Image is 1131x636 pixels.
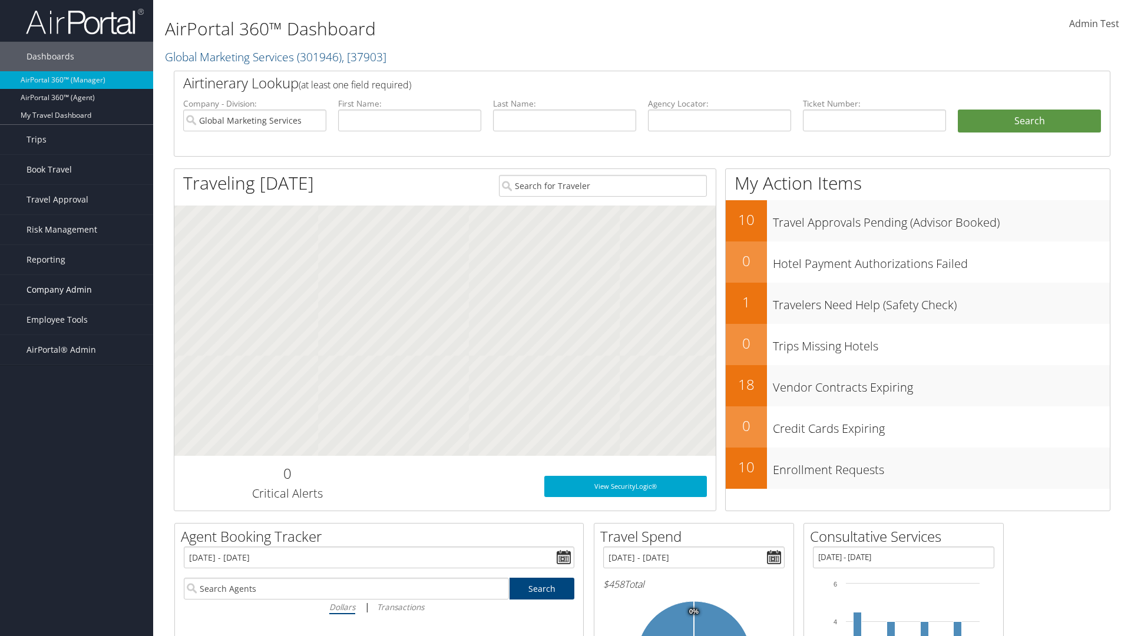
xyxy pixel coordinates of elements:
span: Reporting [27,245,65,274]
label: Company - Division: [183,98,326,110]
input: Search for Traveler [499,175,707,197]
h2: 10 [726,210,767,230]
h2: 1 [726,292,767,312]
span: Trips [27,125,47,154]
span: Book Travel [27,155,72,184]
h3: Travelers Need Help (Safety Check) [773,291,1110,313]
h3: Trips Missing Hotels [773,332,1110,355]
a: 18Vendor Contracts Expiring [726,365,1110,406]
h2: 0 [726,333,767,353]
span: $458 [603,578,624,591]
a: Search [510,578,575,599]
h2: Agent Booking Tracker [181,526,583,546]
a: 0Hotel Payment Authorizations Failed [726,241,1110,283]
h2: 18 [726,375,767,395]
a: 0Credit Cards Expiring [726,406,1110,448]
a: 10Travel Approvals Pending (Advisor Booked) [726,200,1110,241]
img: airportal-logo.png [26,8,144,35]
span: Admin Test [1069,17,1119,30]
button: Search [958,110,1101,133]
h2: 0 [183,463,391,483]
label: Agency Locator: [648,98,791,110]
h3: Vendor Contracts Expiring [773,373,1110,396]
h2: 10 [726,457,767,477]
h1: Traveling [DATE] [183,171,314,196]
a: 0Trips Missing Hotels [726,324,1110,365]
div: | [184,599,574,614]
a: 10Enrollment Requests [726,448,1110,489]
h6: Total [603,578,785,591]
h3: Travel Approvals Pending (Advisor Booked) [773,208,1110,231]
span: Risk Management [27,215,97,244]
h3: Credit Cards Expiring [773,415,1110,437]
tspan: 4 [834,618,837,625]
label: Ticket Number: [803,98,946,110]
i: Transactions [377,601,424,612]
h2: 0 [726,251,767,271]
span: Dashboards [27,42,74,71]
h1: My Action Items [726,171,1110,196]
span: , [ 37903 ] [342,49,386,65]
span: Travel Approval [27,185,88,214]
h1: AirPortal 360™ Dashboard [165,16,801,41]
span: Employee Tools [27,305,88,334]
tspan: 6 [834,581,837,588]
a: Global Marketing Services [165,49,386,65]
h2: Consultative Services [810,526,1003,546]
input: Search Agents [184,578,509,599]
label: First Name: [338,98,481,110]
span: ( 301946 ) [297,49,342,65]
h3: Hotel Payment Authorizations Failed [773,250,1110,272]
h2: 0 [726,416,767,436]
a: Admin Test [1069,6,1119,42]
h3: Critical Alerts [183,485,391,502]
a: View SecurityLogic® [544,476,707,497]
label: Last Name: [493,98,636,110]
span: (at least one field required) [299,78,411,91]
h2: Airtinerary Lookup [183,73,1023,93]
a: 1Travelers Need Help (Safety Check) [726,283,1110,324]
span: Company Admin [27,275,92,304]
h2: Travel Spend [600,526,793,546]
h3: Enrollment Requests [773,456,1110,478]
span: AirPortal® Admin [27,335,96,365]
i: Dollars [329,601,355,612]
tspan: 0% [689,608,699,615]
